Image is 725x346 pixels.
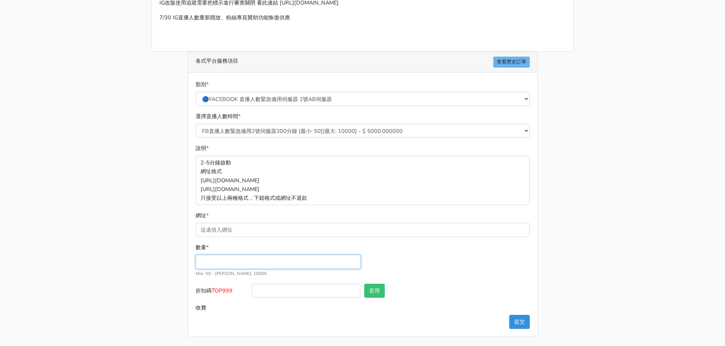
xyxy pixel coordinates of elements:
label: 選擇直播人數時間 [196,112,241,121]
p: 7/30 IG直播人數重新開放、粉絲專頁贊助功能恢復供應 [159,13,566,22]
label: 說明 [196,144,209,153]
button: 提交 [509,315,530,329]
button: 套用 [364,284,385,298]
p: 2-5分鐘啟動 網址格式 [URL][DOMAIN_NAME] [URL][DOMAIN_NAME] 只接受以上兩種格式，下錯格式或網址不退款 [196,156,530,205]
label: 類別 [196,80,209,89]
div: 各式平台服務項目 [188,52,537,73]
small: Min: 50 - [PERSON_NAME]: 10000 [196,270,267,276]
label: 折扣碼 [194,284,250,301]
a: 查看歷史訂單 [493,57,530,68]
label: 網址 [196,211,209,220]
label: 數量 [196,243,209,252]
label: 收費 [194,301,250,315]
span: TOP999 [212,287,233,294]
input: 這邊填入網址 [196,223,530,237]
